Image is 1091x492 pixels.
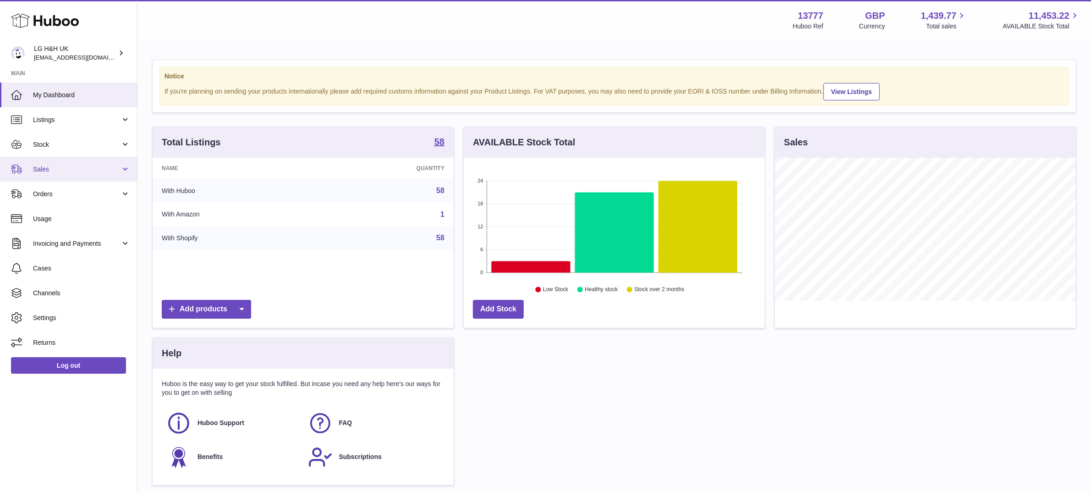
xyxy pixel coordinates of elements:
[164,72,1064,81] strong: Notice
[11,357,126,374] a: Log out
[921,10,967,31] a: 1,439.77 Total sales
[197,453,223,461] span: Benefits
[434,137,444,146] strong: 58
[153,203,318,227] td: With Amazon
[166,411,299,436] a: Huboo Support
[793,22,823,31] div: Huboo Ref
[33,165,121,174] span: Sales
[859,22,885,31] div: Currency
[436,234,444,242] a: 58
[634,287,684,293] text: Stock over 2 months
[1029,10,1069,22] span: 11,453.22
[543,287,569,293] text: Low Stock
[339,453,382,461] span: Subscriptions
[480,270,483,275] text: 0
[33,116,121,124] span: Listings
[162,380,444,397] p: Huboo is the easy way to get your stock fulfilled. But incase you need any help here's our ways f...
[33,338,130,347] span: Returns
[162,300,251,319] a: Add products
[318,158,454,179] th: Quantity
[339,419,352,427] span: FAQ
[477,201,483,206] text: 18
[33,91,130,100] span: My Dashboard
[434,137,444,148] a: 58
[798,10,823,22] strong: 13777
[153,179,318,203] td: With Huboo
[34,44,116,62] div: LG H&H UK
[926,22,967,31] span: Total sales
[473,300,524,319] a: Add Stock
[11,46,25,60] img: veechen@lghnh.co.uk
[33,289,130,298] span: Channels
[33,140,121,149] span: Stock
[162,136,221,149] h3: Total Listings
[440,210,444,218] a: 1
[477,224,483,229] text: 12
[823,83,880,100] a: View Listings
[33,190,121,199] span: Orders
[153,158,318,179] th: Name
[33,314,130,322] span: Settings
[164,82,1064,100] div: If you're planning on sending your products internationally please add required customs informati...
[477,178,483,183] text: 24
[33,264,130,273] span: Cases
[34,54,135,61] span: [EMAIL_ADDRESS][DOMAIN_NAME]
[166,445,299,470] a: Benefits
[162,347,181,359] h3: Help
[784,136,808,149] h3: Sales
[197,419,244,427] span: Huboo Support
[1003,22,1080,31] span: AVAILABLE Stock Total
[1003,10,1080,31] a: 11,453.22 AVAILABLE Stock Total
[865,10,885,22] strong: GBP
[585,287,618,293] text: Healthy stock
[473,136,575,149] h3: AVAILABLE Stock Total
[308,411,440,436] a: FAQ
[153,226,318,250] td: With Shopify
[33,239,121,248] span: Invoicing and Payments
[436,187,444,194] a: 58
[308,445,440,470] a: Subscriptions
[33,215,130,223] span: Usage
[921,10,957,22] span: 1,439.77
[480,247,483,252] text: 6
